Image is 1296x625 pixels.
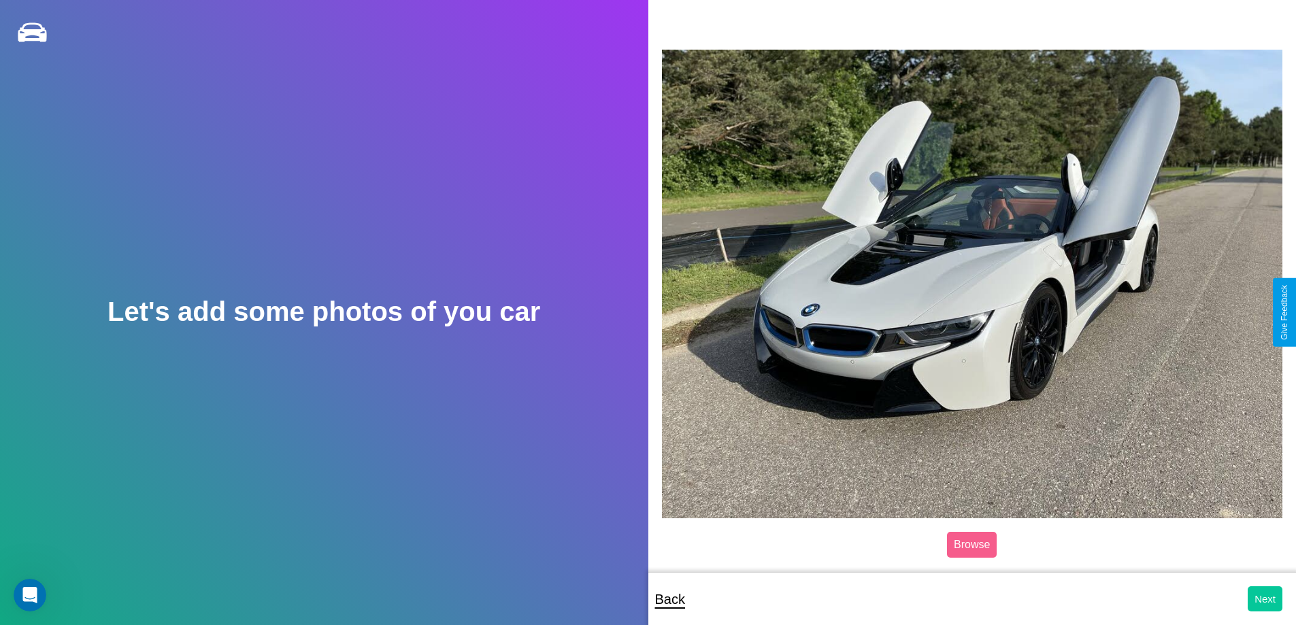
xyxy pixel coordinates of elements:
div: Give Feedback [1280,285,1289,340]
iframe: Intercom live chat [14,579,46,611]
label: Browse [947,532,997,558]
button: Next [1248,586,1282,611]
h2: Let's add some photos of you car [107,297,540,327]
img: posted [662,50,1283,518]
p: Back [655,587,685,611]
